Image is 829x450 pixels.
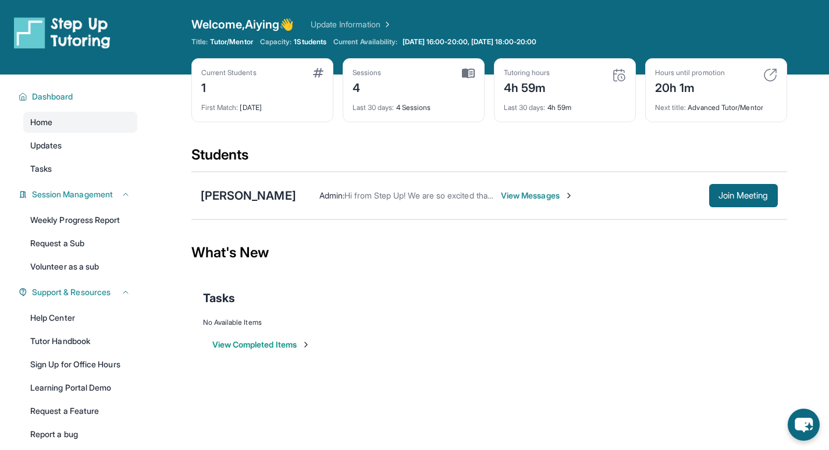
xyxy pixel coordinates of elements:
[191,16,294,33] span: Welcome, Aiying 👋
[23,233,137,254] a: Request a Sub
[380,19,392,30] img: Chevron Right
[311,19,392,30] a: Update Information
[353,103,394,112] span: Last 30 days :
[504,103,546,112] span: Last 30 days :
[353,68,382,77] div: Sessions
[201,187,296,204] div: [PERSON_NAME]
[763,68,777,82] img: card
[23,135,137,156] a: Updates
[612,68,626,82] img: card
[655,96,777,112] div: Advanced Tutor/Mentor
[462,68,475,79] img: card
[14,16,111,49] img: logo
[201,77,257,96] div: 1
[27,189,130,200] button: Session Management
[353,77,382,96] div: 4
[30,163,52,175] span: Tasks
[23,210,137,231] a: Weekly Progress Report
[23,424,137,445] a: Report a bug
[504,96,626,112] div: 4h 59m
[788,409,820,441] button: chat-button
[294,37,326,47] span: 1 Students
[27,286,130,298] button: Support & Resources
[201,96,323,112] div: [DATE]
[23,112,137,133] a: Home
[319,190,344,200] span: Admin :
[260,37,292,47] span: Capacity:
[191,146,787,171] div: Students
[30,140,62,151] span: Updates
[655,77,725,96] div: 20h 1m
[313,68,323,77] img: card
[32,189,113,200] span: Session Management
[403,37,537,47] span: [DATE] 16:00-20:00, [DATE] 18:00-20:00
[501,190,574,201] span: View Messages
[655,103,686,112] span: Next title :
[23,256,137,277] a: Volunteer as a sub
[23,401,137,421] a: Request a Feature
[210,37,253,47] span: Tutor/Mentor
[23,354,137,375] a: Sign Up for Office Hours
[32,286,111,298] span: Support & Resources
[400,37,539,47] a: [DATE] 16:00-20:00, [DATE] 18:00-20:00
[504,68,550,77] div: Tutoring hours
[504,77,550,96] div: 4h 59m
[30,116,52,128] span: Home
[23,331,137,352] a: Tutor Handbook
[32,91,73,102] span: Dashboard
[203,318,775,327] div: No Available Items
[203,290,235,306] span: Tasks
[212,339,311,350] button: View Completed Items
[709,184,778,207] button: Join Meeting
[333,37,397,47] span: Current Availability:
[191,227,787,278] div: What's New
[23,307,137,328] a: Help Center
[718,192,768,199] span: Join Meeting
[353,96,475,112] div: 4 Sessions
[201,103,239,112] span: First Match :
[27,91,130,102] button: Dashboard
[564,191,574,200] img: Chevron-Right
[201,68,257,77] div: Current Students
[23,158,137,179] a: Tasks
[655,68,725,77] div: Hours until promotion
[191,37,208,47] span: Title:
[23,377,137,398] a: Learning Portal Demo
